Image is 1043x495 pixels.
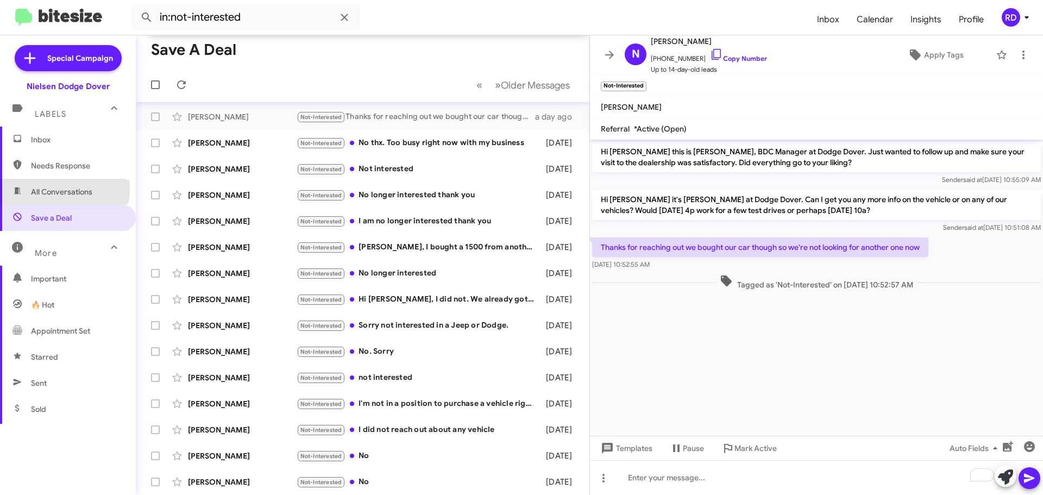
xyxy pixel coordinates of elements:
span: All Conversations [31,186,92,197]
div: [DATE] [541,424,581,435]
div: [PERSON_NAME] [188,450,297,461]
div: [DATE] [541,242,581,253]
span: Not-Interested [300,400,342,408]
div: [PERSON_NAME] [188,320,297,331]
span: Not-Interested [300,453,342,460]
button: Pause [661,438,713,458]
span: Not-Interested [300,218,342,225]
span: Not-Interested [300,140,342,147]
span: Special Campaign [47,53,113,64]
span: Not-Interested [300,479,342,486]
div: Hi [PERSON_NAME], I did not. We already got a car. Thanks! [297,293,541,306]
span: Starred [31,352,58,362]
div: [DATE] [541,268,581,279]
div: [DATE] [541,164,581,174]
div: [DATE] [541,190,581,200]
span: Save a Deal [31,212,72,223]
span: Not-Interested [300,322,342,329]
a: Special Campaign [15,45,122,71]
span: Not-Interested [300,427,342,434]
span: Pause [683,438,704,458]
span: Not-Interested [300,192,342,199]
small: Not-Interested [601,82,646,91]
div: [PERSON_NAME] [188,111,297,122]
span: Sender [DATE] 10:51:08 AM [943,223,1041,231]
button: Templates [590,438,661,458]
span: Labels [35,109,66,119]
span: Needs Response [31,160,123,171]
span: Apply Tags [924,45,964,65]
a: Insights [902,4,950,35]
span: Sender [DATE] 10:55:09 AM [942,176,1041,184]
div: No longer interested [297,267,541,280]
span: Inbox [31,134,123,145]
div: [PERSON_NAME] [188,242,297,253]
span: Older Messages [501,79,570,91]
span: Not-Interested [300,296,342,303]
div: [PERSON_NAME] [188,164,297,174]
span: 🔥 Hot [31,299,54,310]
div: Not interested [297,163,541,176]
p: Hi [PERSON_NAME] it's [PERSON_NAME] at Dodge Dover. Can I get you any more info on the vehicle or... [592,190,1041,220]
div: No longer interested thank you [297,189,541,202]
span: [DATE] 10:52:55 AM [592,260,650,268]
span: « [476,78,482,92]
div: [PERSON_NAME] [188,216,297,227]
span: [PERSON_NAME] [651,35,767,48]
span: said at [963,176,982,184]
h1: Save a Deal [151,41,236,59]
span: » [495,78,501,92]
span: [PHONE_NUMBER] [651,48,767,64]
div: [DATE] [541,320,581,331]
span: *Active (Open) [634,124,687,134]
div: [DATE] [541,477,581,487]
div: I am no longer interested thank you [297,215,541,228]
button: RD [992,8,1031,27]
span: said at [964,223,983,231]
div: No thx. Too busy right now with my business [297,137,541,149]
span: Appointment Set [31,325,90,336]
div: [DATE] [541,398,581,409]
span: Sent [31,378,47,389]
p: Hi [PERSON_NAME] this is [PERSON_NAME], BDC Manager at Dodge Dover. Just wanted to follow up and ... [592,142,1041,172]
button: Next [488,74,576,96]
div: [PERSON_NAME] [188,294,297,305]
div: Nielsen Dodge Dover [27,81,110,92]
span: More [35,248,57,258]
a: Copy Number [710,54,767,62]
div: [DATE] [541,294,581,305]
span: Mark Active [734,438,777,458]
div: I did not reach out about any vehicle [297,424,541,436]
span: Not-Interested [300,114,342,121]
div: [DATE] [541,137,581,148]
div: a day ago [535,111,581,122]
div: [PERSON_NAME] [188,137,297,148]
div: [PERSON_NAME] [188,372,297,383]
span: Important [31,273,123,284]
button: Previous [470,74,489,96]
span: Templates [599,438,652,458]
div: Thanks for reaching out we bought our car though so we're not looking for another one now [297,111,535,123]
div: [DATE] [541,450,581,461]
div: [PERSON_NAME] [188,398,297,409]
div: [PERSON_NAME] [188,268,297,279]
span: Referral [601,124,630,134]
span: [PERSON_NAME] [601,102,662,112]
div: Sorry not interested in a Jeep or Dodge. [297,319,541,332]
div: [DATE] [541,346,581,357]
span: Up to 14-day-old leads [651,64,767,75]
span: Not-Interested [300,270,342,277]
div: [PERSON_NAME] [188,477,297,487]
span: Auto Fields [950,438,1002,458]
a: Profile [950,4,992,35]
div: No [297,450,541,462]
span: Not-Interested [300,244,342,251]
span: Tagged as 'Not-Interested' on [DATE] 10:52:57 AM [715,274,918,290]
a: Inbox [808,4,848,35]
div: [DATE] [541,372,581,383]
span: Calendar [848,4,902,35]
span: Not-Interested [300,166,342,173]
